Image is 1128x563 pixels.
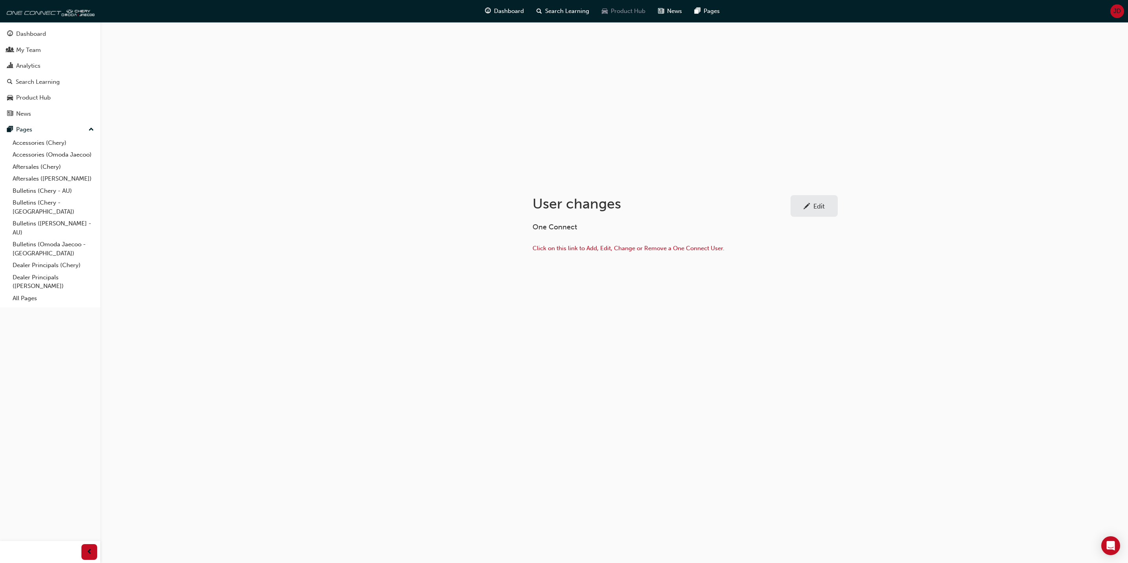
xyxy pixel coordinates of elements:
a: Aftersales ([PERSON_NAME]) [9,173,97,185]
span: Dashboard [494,7,524,16]
a: Bulletins (Omoda Jaecoo - [GEOGRAPHIC_DATA]) [9,238,97,259]
a: Analytics [3,59,97,73]
a: guage-iconDashboard [479,3,530,19]
span: JD [1113,7,1121,16]
div: Search Learning [16,78,60,87]
a: Bulletins ([PERSON_NAME] - AU) [9,218,97,238]
img: oneconnect [4,3,94,19]
span: prev-icon [87,547,92,557]
a: My Team [3,43,97,57]
a: Dashboard [3,27,97,41]
span: Search Learning [545,7,589,16]
span: people-icon [7,47,13,54]
a: News [3,107,97,121]
a: All Pages [9,292,97,305]
span: News [667,7,682,16]
h1: User changes [533,195,791,212]
div: My Team [16,46,41,55]
div: Pages [16,125,32,134]
a: Bulletins (Chery - [GEOGRAPHIC_DATA]) [9,197,97,218]
a: Search Learning [3,75,97,89]
span: guage-icon [485,6,491,16]
span: car-icon [602,6,608,16]
span: guage-icon [7,31,13,38]
a: news-iconNews [652,3,688,19]
a: Accessories (Omoda Jaecoo) [9,149,97,161]
div: News [16,109,31,118]
a: Bulletins (Chery - AU) [9,185,97,197]
a: Click on this link to Add, Edit, Change or Remove a One Connect User. [533,245,724,252]
span: Pages [704,7,720,16]
span: search-icon [536,6,542,16]
span: search-icon [7,79,13,86]
div: Edit [813,202,825,210]
a: search-iconSearch Learning [530,3,595,19]
span: Product Hub [611,7,645,16]
span: news-icon [7,111,13,118]
button: DashboardMy TeamAnalyticsSearch LearningProduct HubNews [3,25,97,122]
a: car-iconProduct Hub [595,3,652,19]
div: Analytics [16,61,41,70]
button: Pages [3,122,97,137]
span: pages-icon [7,126,13,133]
span: pages-icon [695,6,700,16]
a: Aftersales (Chery) [9,161,97,173]
div: Product Hub [16,93,51,102]
span: pencil-icon [804,203,810,211]
a: Dealer Principals (Chery) [9,259,97,271]
div: Open Intercom Messenger [1101,536,1120,555]
a: Dealer Principals ([PERSON_NAME]) [9,271,97,292]
a: pages-iconPages [688,3,726,19]
span: chart-icon [7,63,13,70]
span: car-icon [7,94,13,102]
a: Accessories (Chery) [9,137,97,149]
button: JD [1110,4,1124,18]
span: One Connect [533,223,577,231]
a: Edit [791,195,838,217]
span: up-icon [88,125,94,135]
a: Product Hub [3,90,97,105]
div: Dashboard [16,30,46,39]
span: news-icon [658,6,664,16]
